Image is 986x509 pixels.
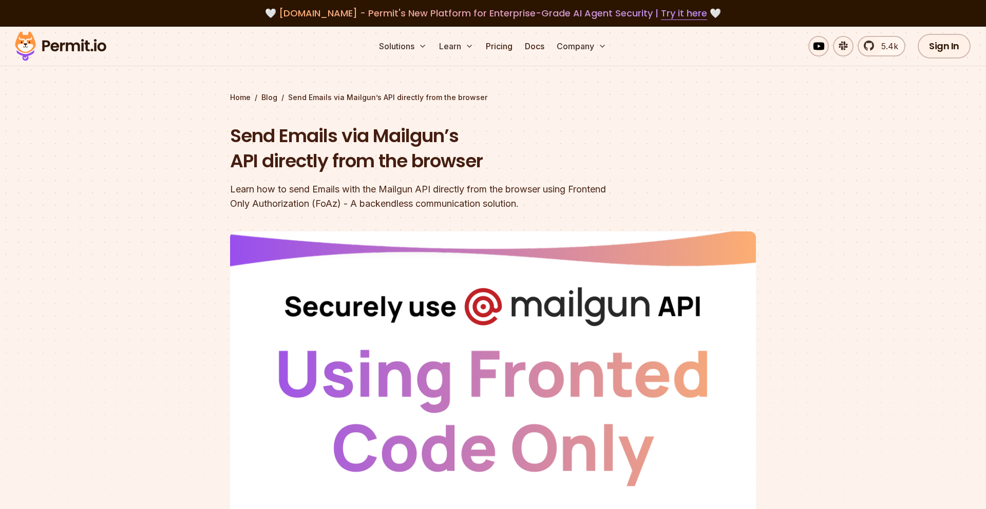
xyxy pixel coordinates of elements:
[482,36,517,56] a: Pricing
[230,92,756,103] div: / /
[230,92,251,103] a: Home
[553,36,611,56] button: Company
[261,92,277,103] a: Blog
[25,6,961,21] div: 🤍 🤍
[661,7,707,20] a: Try it here
[435,36,478,56] button: Learn
[10,29,111,64] img: Permit logo
[875,40,898,52] span: 5.4k
[858,36,905,56] a: 5.4k
[375,36,431,56] button: Solutions
[521,36,548,56] a: Docs
[279,7,707,19] span: [DOMAIN_NAME] - Permit's New Platform for Enterprise-Grade AI Agent Security |
[918,34,971,58] a: Sign In
[230,123,624,174] h1: Send Emails via Mailgun’s API directly from the browser
[230,182,624,211] div: Learn how to send Emails with the Mailgun API directly from the browser using Frontend Only Autho...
